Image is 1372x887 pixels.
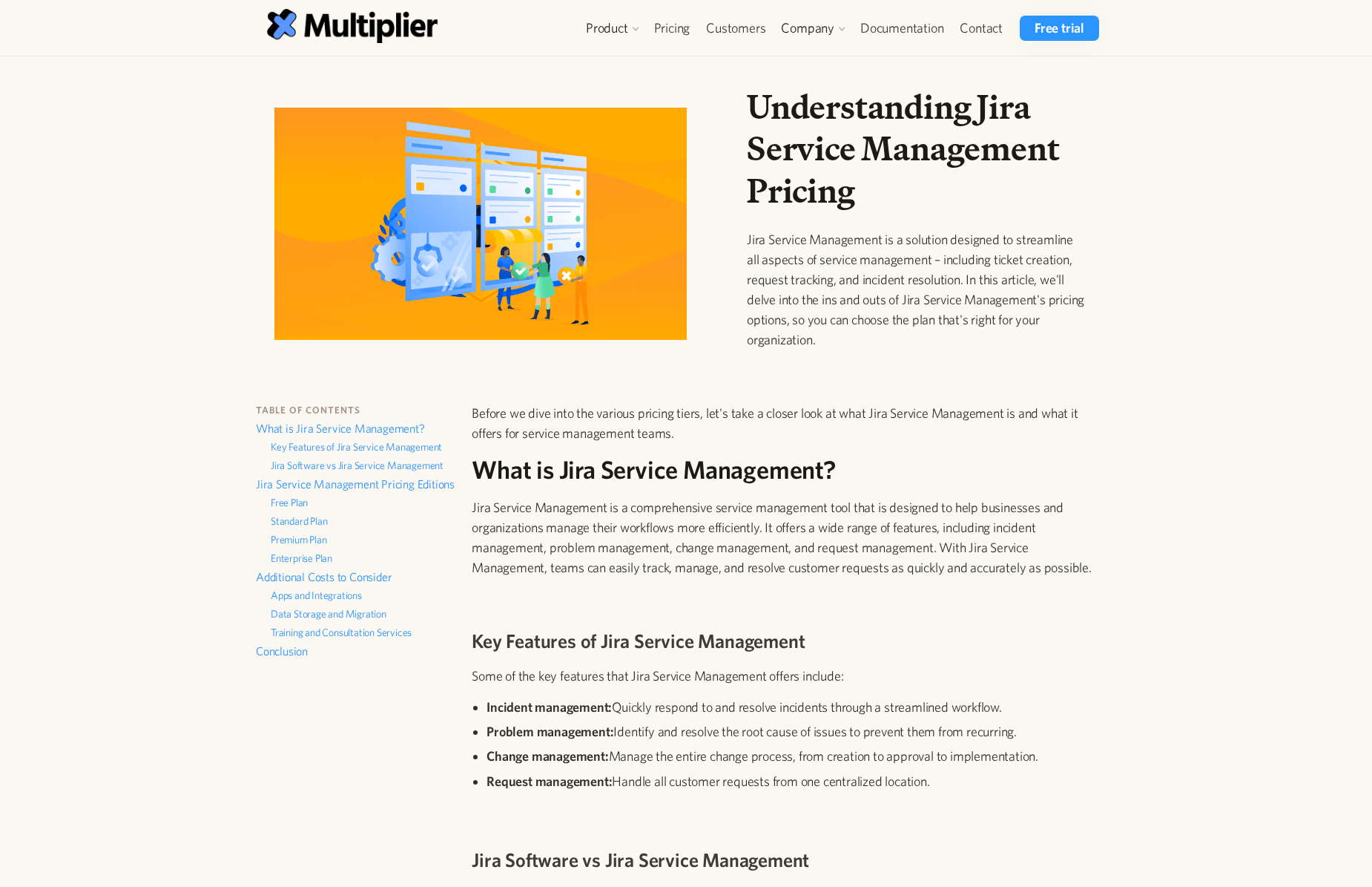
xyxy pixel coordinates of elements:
h6: table of contents [256,403,457,418]
p: Jira Service Management is a solution designed to streamline all aspects of service management – ... [747,229,1086,350]
li: Quickly respond to and resolve incidents through a streamlined workflow. [487,698,1105,716]
a: Key Features of Jira Service Management [271,439,457,458]
li: Identify and resolve the root cause of issues to prevent them from recurring. [487,722,1105,741]
h1: Understanding Jira Service Management Pricing [747,86,1086,212]
a: Data Storage and Migration [271,606,457,625]
a: Conclusion [256,644,457,662]
strong: Incident management: [487,699,612,715]
strong: Problem management: [487,724,613,739]
li: Handle all customer requests from one centralized location. [487,772,1105,791]
h3: Key Features of Jira Service Management [472,627,1105,654]
li: Manage the entire change process, from creation to approval to implementation. [487,747,1105,765]
p: ‍ [472,808,1105,828]
div: Product [578,16,646,41]
a: Free trial [1020,16,1099,41]
h3: Jira Software vs Jira Service Management [472,846,1105,873]
a: Contact [952,16,1011,41]
div: Product [586,19,628,37]
a: Pricing [646,16,699,41]
a: Jira Service Management Pricing Editions [256,477,457,495]
a: Free Plan [271,495,457,514]
a: Customers [698,16,774,41]
div: Company [774,16,852,41]
a: Standard Plan [271,514,457,532]
p: Some of the key features that Jira Service Management offers include: [472,666,1105,686]
p: Before we dive into the various pricing tiers, let's take a closer look at what Jira Service Mana... [472,403,1105,443]
p: Jira Service Management is a comprehensive service management tool that is designed to help busin... [472,497,1105,577]
a: Enterprise Plan [271,551,457,569]
img: Understanding Jira Service Management Pricing [274,108,687,340]
a: Training and Consultation Services [271,625,457,644]
a: What is Jira Service Management? [256,421,457,439]
strong: Change management: [487,748,608,764]
a: Documentation [852,16,952,41]
a: Premium Plan [271,532,457,551]
a: Additional Costs to Consider [256,569,457,588]
strong: Request management: [487,773,612,789]
a: Apps and Integrations [271,588,457,606]
p: ‍ [472,589,1105,609]
h2: What is Jira Service Management? [472,455,1105,485]
a: Jira Software vs Jira Service Management [271,458,457,477]
div: Company [781,19,834,37]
